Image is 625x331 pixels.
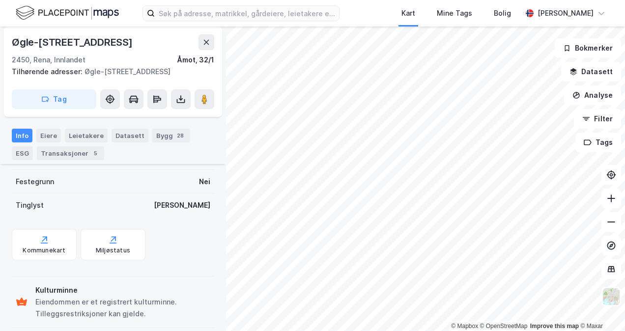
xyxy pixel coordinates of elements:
[555,38,621,58] button: Bokmerker
[112,129,148,142] div: Datasett
[155,6,339,21] input: Søk på adresse, matrikkel, gårdeiere, leietakere eller personer
[12,66,206,78] div: Øgle-[STREET_ADDRESS]
[36,129,61,142] div: Eiere
[37,146,104,160] div: Transaksjoner
[175,131,186,140] div: 28
[65,129,108,142] div: Leietakere
[154,199,210,211] div: [PERSON_NAME]
[16,176,54,188] div: Festegrunn
[437,7,472,19] div: Mine Tags
[12,67,85,76] span: Tilhørende adresser:
[16,4,119,22] img: logo.f888ab2527a4732fd821a326f86c7f29.svg
[538,7,594,19] div: [PERSON_NAME]
[96,247,130,254] div: Miljøstatus
[401,7,415,19] div: Kart
[530,323,579,330] a: Improve this map
[12,54,85,66] div: 2450, Rena, Innlandet
[576,284,625,331] div: Kontrollprogram for chat
[12,89,96,109] button: Tag
[12,34,135,50] div: Øgle-[STREET_ADDRESS]
[35,284,210,296] div: Kulturminne
[90,148,100,158] div: 5
[575,133,621,152] button: Tags
[576,284,625,331] iframe: Chat Widget
[574,109,621,129] button: Filter
[12,129,32,142] div: Info
[561,62,621,82] button: Datasett
[23,247,65,254] div: Kommunekart
[16,199,44,211] div: Tinglyst
[177,54,214,66] div: Åmot, 32/1
[12,146,33,160] div: ESG
[199,176,210,188] div: Nei
[564,85,621,105] button: Analyse
[35,296,210,320] div: Eiendommen er et registrert kulturminne. Tilleggsrestriksjoner kan gjelde.
[451,323,478,330] a: Mapbox
[480,323,528,330] a: OpenStreetMap
[494,7,511,19] div: Bolig
[152,129,190,142] div: Bygg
